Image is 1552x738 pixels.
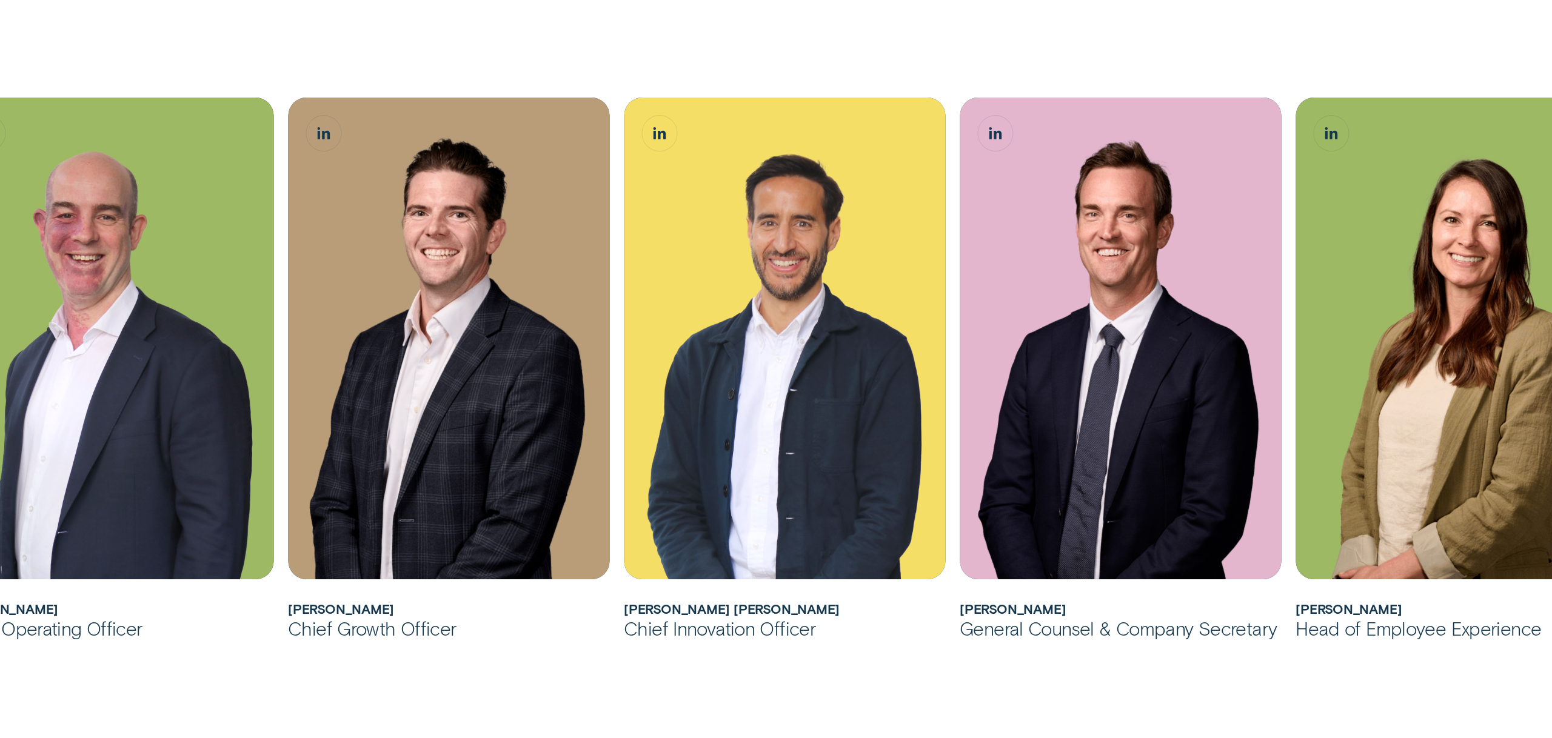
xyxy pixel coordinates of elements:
img: David King [960,98,1281,579]
h2: David King [960,601,1281,616]
a: David King, General Counsel & Company Secretary LinkedIn button [978,116,1013,151]
a: Kate Renner, Head of Employee Experience LinkedIn button [1314,116,1349,151]
div: Álvaro Carpio Colón, Chief Innovation Officer [624,98,945,579]
div: Chief Innovation Officer [624,616,945,640]
h2: Álvaro Carpio Colón [624,601,945,616]
img: James Goodwin [288,98,609,579]
div: General Counsel & Company Secretary [960,616,1281,640]
img: Álvaro Carpio Colón [624,98,945,579]
div: David King, General Counsel & Company Secretary [960,98,1281,579]
a: James Goodwin, Chief Growth Officer LinkedIn button [306,116,341,151]
a: Álvaro Carpio Colón, Chief Innovation Officer LinkedIn button [642,116,677,151]
div: Chief Growth Officer [288,616,609,640]
div: James Goodwin, Chief Growth Officer [288,98,609,579]
h2: James Goodwin [288,601,609,616]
